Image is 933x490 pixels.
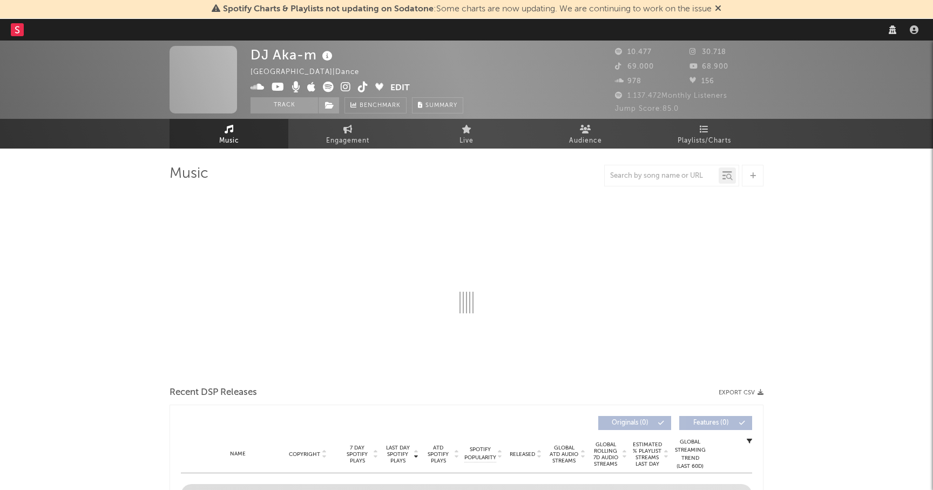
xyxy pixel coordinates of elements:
span: Originals ( 0 ) [605,420,655,426]
span: ATD Spotify Plays [424,445,452,464]
span: Released [510,451,535,458]
span: 7 Day Spotify Plays [343,445,371,464]
input: Search by song name or URL [605,172,719,180]
a: Benchmark [344,97,407,113]
span: Global Rolling 7D Audio Streams [591,441,620,467]
span: Audience [569,135,602,147]
button: Track [251,97,318,113]
div: Name [202,450,273,458]
a: Engagement [288,119,407,149]
span: 1.137.472 Monthly Listeners [615,92,727,99]
div: Global Streaming Trend (Last 60D) [674,438,706,471]
button: Features(0) [679,416,752,430]
a: Playlists/Charts [645,119,763,149]
span: Last Day Spotify Plays [383,445,412,464]
span: 68.900 [689,63,728,70]
span: 978 [615,78,641,85]
span: Estimated % Playlist Streams Last Day [632,441,662,467]
button: Originals(0) [598,416,671,430]
span: Copyright [289,451,320,458]
div: [GEOGRAPHIC_DATA] | Dance [251,66,371,79]
button: Export CSV [719,390,763,396]
a: Music [170,119,288,149]
span: Summary [425,103,457,109]
span: Live [459,135,474,147]
span: Spotify Popularity [464,446,496,462]
span: 30.718 [689,49,726,56]
span: Music [219,135,239,147]
span: Recent DSP Releases [170,386,257,399]
span: 10.477 [615,49,652,56]
button: Edit [390,82,410,95]
button: Summary [412,97,463,113]
span: 156 [689,78,714,85]
span: Benchmark [360,99,401,112]
span: Global ATD Audio Streams [549,445,579,464]
a: Live [407,119,526,149]
span: Features ( 0 ) [686,420,736,426]
span: Spotify Charts & Playlists not updating on Sodatone [223,5,434,14]
span: Jump Score: 85.0 [615,105,679,112]
a: Audience [526,119,645,149]
span: 69.000 [615,63,654,70]
span: Engagement [326,135,369,147]
span: : Some charts are now updating. We are continuing to work on the issue [223,5,712,14]
span: Dismiss [715,5,721,14]
div: DJ Aka-m [251,46,335,64]
span: Playlists/Charts [678,135,731,147]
